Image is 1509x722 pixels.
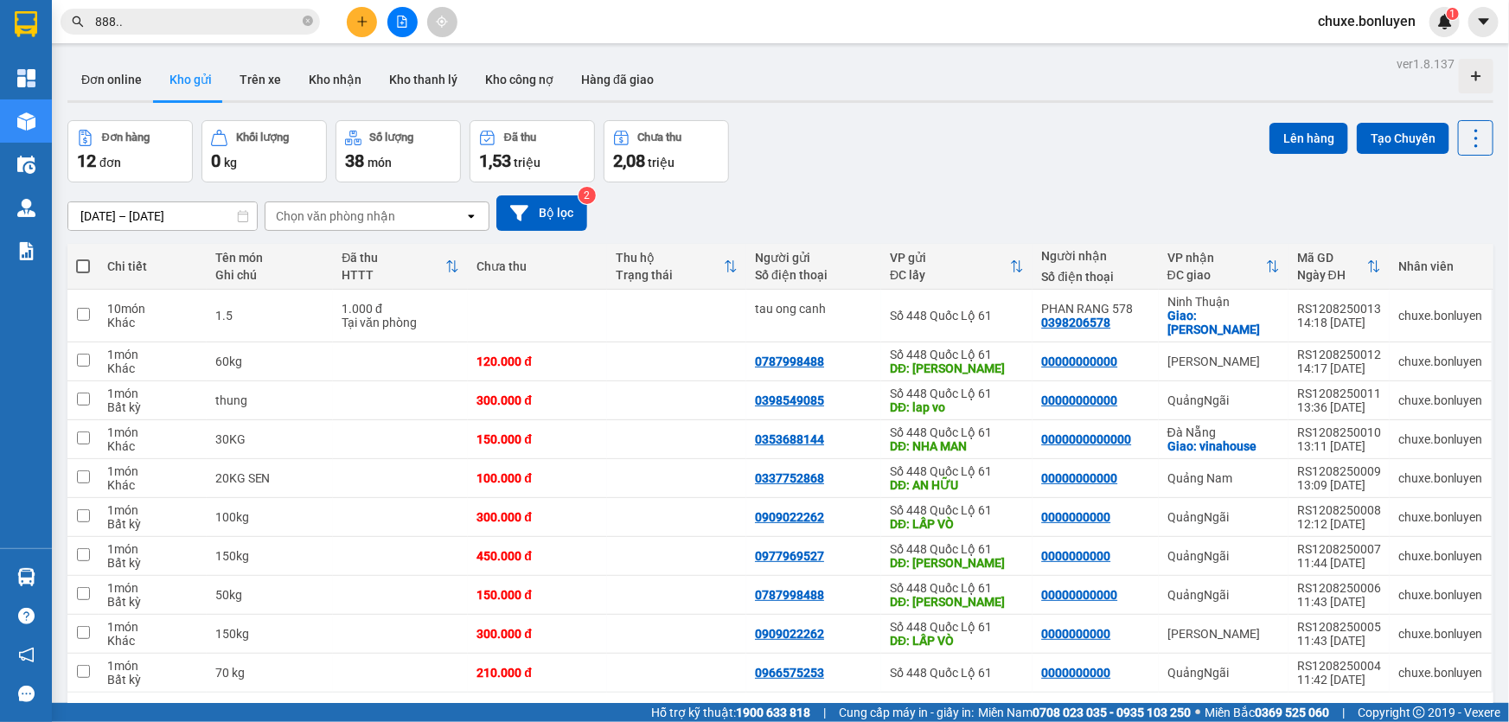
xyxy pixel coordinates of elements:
div: RS1208250011 [1297,387,1381,400]
div: 1 món [107,581,198,595]
div: Đơn hàng [102,131,150,144]
img: solution-icon [17,242,35,260]
strong: 0708 023 035 - 0935 103 250 [1033,706,1191,719]
button: Đơn online [67,59,156,100]
div: 60kg [215,355,325,368]
div: 1 món [107,542,198,556]
div: 1.5 [215,309,325,323]
div: thung [215,393,325,407]
span: close-circle [303,14,313,30]
div: chuxe.bonluyen [1398,510,1483,524]
div: Bất kỳ [107,673,198,687]
div: Số 448 Quốc Lộ 61 [890,581,1024,595]
button: aim [427,7,457,37]
div: 100kg [215,510,325,524]
div: DĐ: LẤP VÒ [890,634,1024,648]
div: 14:17 [DATE] [1297,361,1381,375]
span: | [1342,703,1345,722]
div: 13:36 [DATE] [1297,400,1381,414]
img: dashboard-icon [17,69,35,87]
div: 210.000 đ [476,666,598,680]
button: Kho gửi [156,59,226,100]
div: 1.000 đ [342,302,459,316]
div: Giao: vinahouse [1167,439,1280,453]
div: ĐC giao [1167,268,1266,282]
div: 20KG SEN [215,471,325,485]
div: 1 món [107,620,198,634]
div: 0909022262 [755,510,824,524]
button: Kho thanh lý [375,59,471,100]
sup: 1 [1447,8,1459,20]
div: RS1208250010 [1297,425,1381,439]
div: Khác [107,634,198,648]
div: DĐ: AN HỮU [890,478,1024,492]
div: 0787998488 [755,588,824,602]
span: 1,53 [479,150,511,171]
div: Khối lượng [236,131,289,144]
div: 00000000000 [1041,588,1117,602]
img: warehouse-icon [17,156,35,174]
div: QuảngNgãi [1167,549,1280,563]
div: chuxe.bonluyen [1398,309,1483,323]
div: 11:43 [DATE] [1297,634,1381,648]
div: 50kg [215,588,325,602]
div: chuxe.bonluyen [1398,471,1483,485]
div: RS1208250007 [1297,542,1381,556]
div: 0337752868 [755,471,824,485]
div: 00000000000 [1041,471,1117,485]
th: Toggle SortBy [1159,244,1288,290]
div: chuxe.bonluyen [1398,666,1483,680]
div: Chi tiết [107,259,198,273]
div: HTTT [342,268,445,282]
span: file-add [396,16,408,28]
div: 0000000000 [1041,549,1110,563]
div: 1 món [107,387,198,400]
div: QuảngNgãi [1167,510,1280,524]
div: 300.000 đ [476,510,598,524]
div: 14:18 [DATE] [1297,316,1381,329]
div: DĐ: NHA MAN [890,439,1024,453]
div: 11:43 [DATE] [1297,595,1381,609]
div: Tạo kho hàng mới [1459,59,1493,93]
div: Ghi chú [215,268,325,282]
div: chuxe.bonluyen [1398,588,1483,602]
div: 10 món [107,302,198,316]
div: 0000000000 [1041,666,1110,680]
span: copyright [1413,706,1425,719]
img: warehouse-icon [17,112,35,131]
div: 13:11 [DATE] [1297,439,1381,453]
span: Hỗ trợ kỹ thuật: [651,703,810,722]
div: 300.000 đ [476,393,598,407]
span: Miền Nam [978,703,1191,722]
div: Ngày ĐH [1297,268,1367,282]
div: Trạng thái [616,268,724,282]
div: [PERSON_NAME] [1167,627,1280,641]
div: 1 món [107,464,198,478]
div: Người nhận [1041,249,1149,263]
button: caret-down [1468,7,1499,37]
img: logo-vxr [15,11,37,37]
div: 00000000000 [1041,393,1117,407]
span: aim [436,16,448,28]
div: 150.000 đ [476,588,598,602]
div: QuảngNgãi [1167,588,1280,602]
button: Kho công nợ [471,59,567,100]
div: Số 448 Quốc Lộ 61 [890,309,1024,323]
div: chuxe.bonluyen [1398,627,1483,641]
button: plus [347,7,377,37]
div: RS1208250008 [1297,503,1381,517]
button: file-add [387,7,418,37]
div: 150kg [215,549,325,563]
div: QuảngNgãi [1167,393,1280,407]
button: Chưa thu2,08 triệu [604,120,729,182]
div: [PERSON_NAME] [1167,355,1280,368]
div: DĐ: LAI VUNG [890,595,1024,609]
input: Tìm tên, số ĐT hoặc mã đơn [95,12,299,31]
div: Thu hộ [616,251,724,265]
span: Miền Bắc [1205,703,1329,722]
span: kg [224,156,237,169]
div: Quảng Nam [1167,471,1280,485]
div: Số 448 Quốc Lộ 61 [890,542,1024,556]
span: plus [356,16,368,28]
div: 0000000000 [1041,510,1110,524]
